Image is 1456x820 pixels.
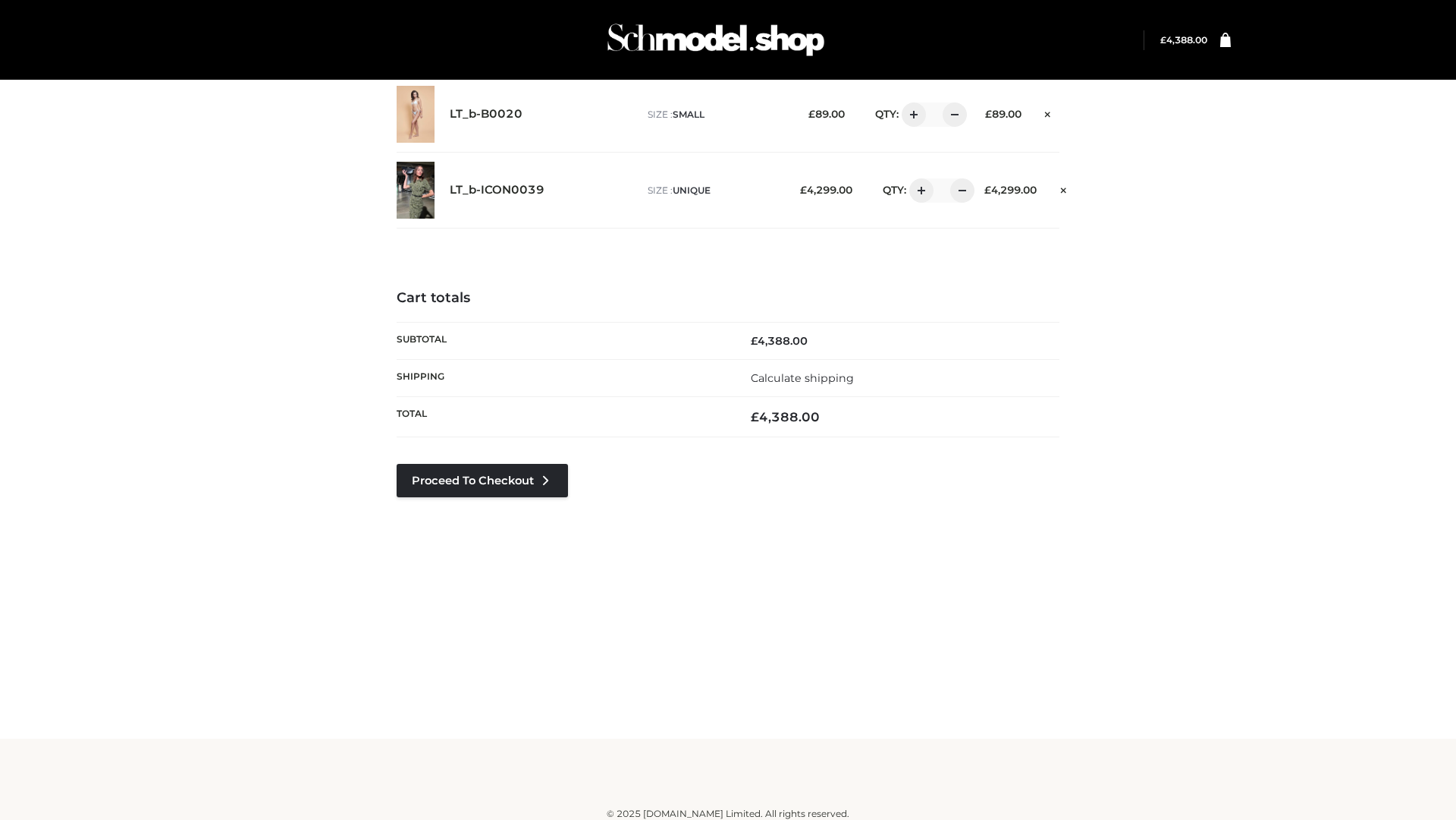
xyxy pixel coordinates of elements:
[397,290,1059,307] h4: Cart totals
[450,183,544,197] a: LT_b-ICON0039
[397,322,728,359] th: Subtotal
[648,184,785,197] p: size :
[985,108,992,120] span: £
[800,184,852,196] bdi: 4,299.00
[868,178,969,203] div: QTY:
[751,334,758,348] span: £
[984,184,1037,196] bdi: 4,299.00
[985,108,1021,120] bdi: 89.00
[648,108,785,121] p: size :
[1037,102,1059,122] a: Remove this item
[397,359,728,396] th: Shipping
[751,334,808,348] bdi: 4,388.00
[751,409,820,424] bdi: 4,388.00
[673,109,704,120] span: SMALL
[1160,34,1207,46] bdi: 4,388.00
[984,184,991,196] span: £
[1052,178,1075,198] a: Remove this item
[751,371,854,385] a: Calculate shipping
[602,10,830,70] img: Schmodel Admin 964
[450,107,522,121] a: LT_b-B0020
[1160,34,1207,46] a: £4,388.00
[673,184,711,196] span: UNIQUE
[397,397,728,437] th: Total
[860,102,962,127] div: QTY:
[397,464,568,497] a: Proceed to Checkout
[808,108,815,120] span: £
[751,409,759,424] span: £
[808,108,845,120] bdi: 89.00
[800,184,807,196] span: £
[1160,34,1166,46] span: £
